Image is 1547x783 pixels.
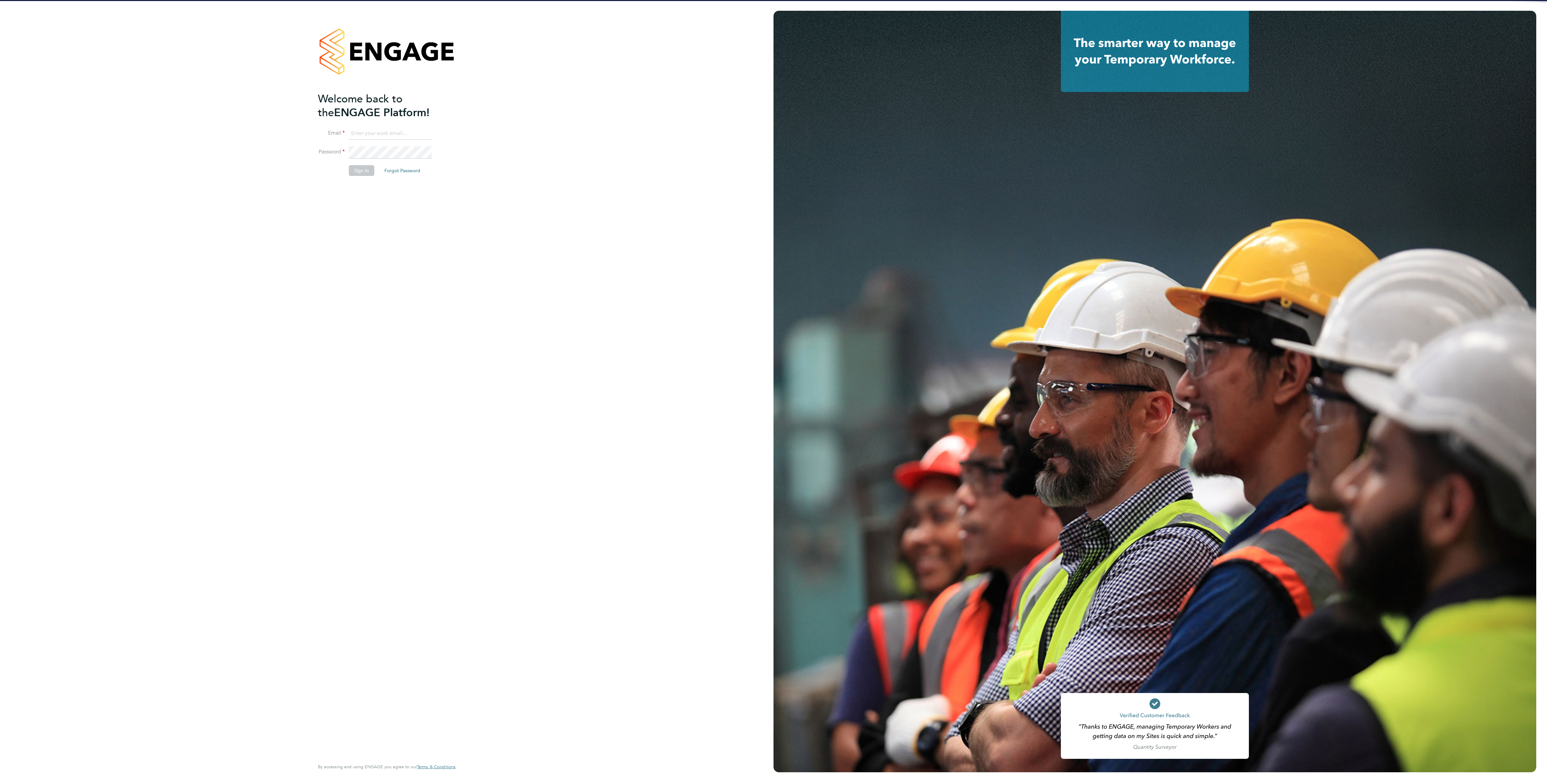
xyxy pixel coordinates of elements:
a: Terms & Conditions [417,764,456,770]
input: Enter your work email... [349,128,432,140]
button: Sign In [349,165,374,176]
h2: ENGAGE Platform! [318,92,449,120]
span: Welcome back to the [318,92,403,119]
button: Forgot Password [379,165,426,176]
label: Password [318,148,345,155]
span: By accessing and using ENGAGE you agree to our [318,764,456,770]
label: Email [318,130,345,137]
